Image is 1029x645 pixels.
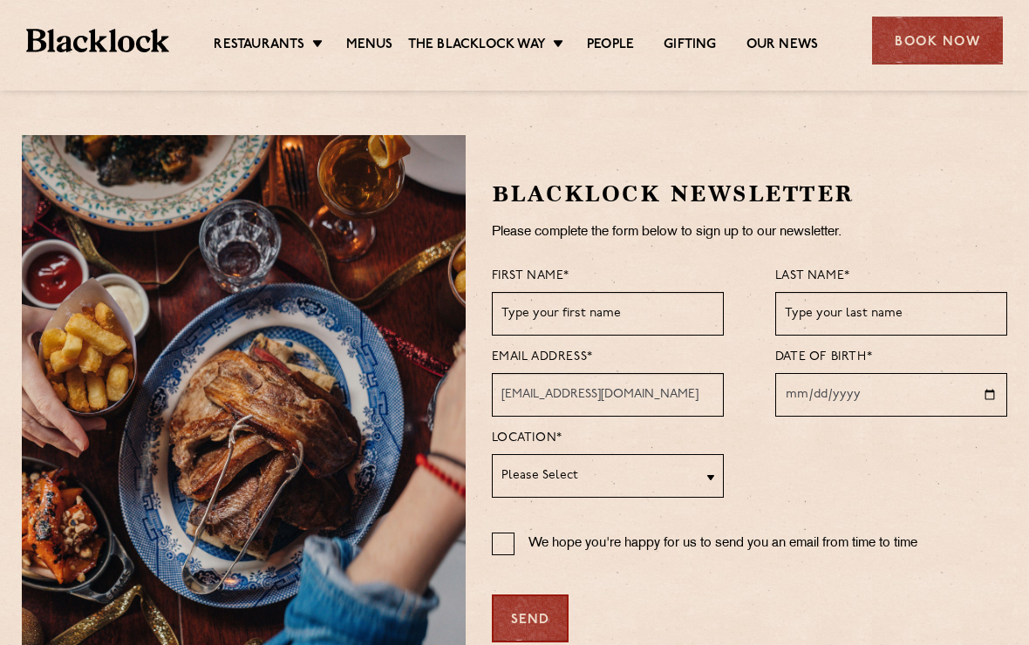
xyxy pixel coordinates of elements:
[775,265,850,288] label: Last name*
[346,37,393,54] a: Menus
[664,37,716,54] a: Gifting
[492,221,1008,244] p: Please complete the form below to sign up to our newsletter.
[492,427,562,450] label: Location*
[492,292,724,336] input: Type your first name
[492,373,724,417] input: Type your email address
[492,594,569,642] div: Send
[775,373,1007,417] input: Type your date of birth
[214,37,304,54] a: Restaurants
[528,533,917,555] p: We hope you're happy for us to send you an email from time to time
[492,179,1008,209] h2: Blacklock Newsletter
[492,265,570,288] label: First name*
[775,346,872,369] label: Date of Birth*
[408,37,546,54] a: The Blacklock Way
[872,17,1003,64] div: Book Now
[492,346,593,369] label: Email Address*
[775,292,1007,336] input: Type your last name
[26,29,169,53] img: BL_Textured_Logo-footer-cropped.svg
[746,37,819,54] a: Our News
[587,37,634,54] a: People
